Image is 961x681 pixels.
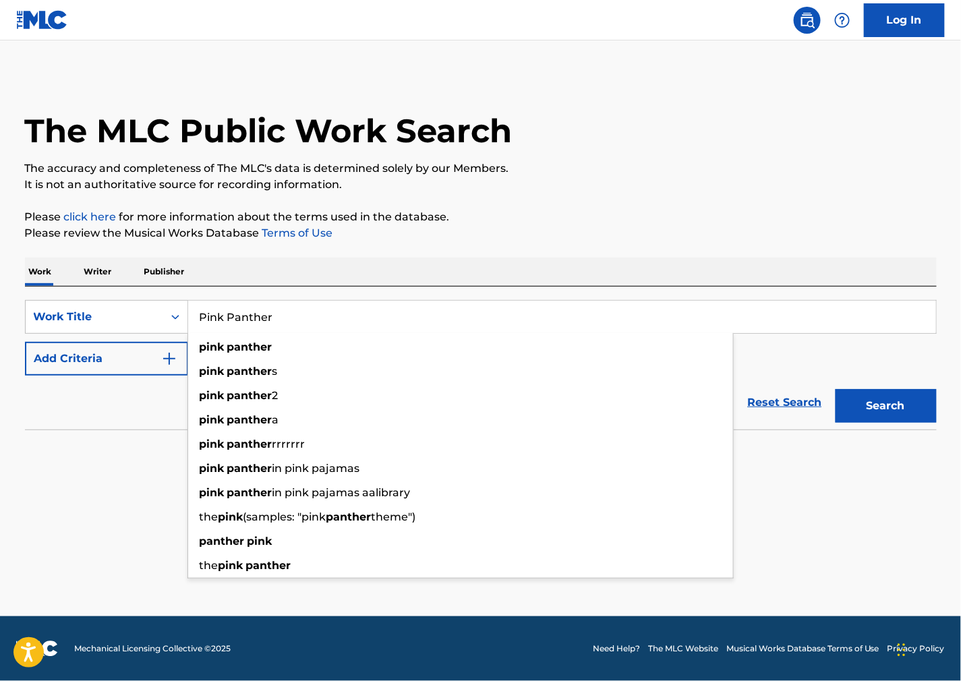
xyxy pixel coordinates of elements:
[25,300,937,430] form: Search Form
[200,462,225,475] strong: pink
[25,160,937,177] p: The accuracy and completeness of The MLC's data is determined solely by our Members.
[648,643,718,655] a: The MLC Website
[25,342,188,376] button: Add Criteria
[227,389,272,402] strong: panther
[227,413,272,426] strong: panther
[34,309,155,325] div: Work Title
[25,111,513,151] h1: The MLC Public Work Search
[16,641,58,657] img: logo
[834,12,850,28] img: help
[894,616,961,681] iframe: Chat Widget
[227,340,272,353] strong: panther
[829,7,856,34] div: Help
[794,7,821,34] a: Public Search
[200,486,225,499] strong: pink
[161,351,177,367] img: 9d2ae6d4665cec9f34b9.svg
[25,225,937,241] p: Please review the Musical Works Database
[372,510,416,523] span: theme")
[272,413,279,426] span: a
[741,388,829,417] a: Reset Search
[16,10,68,30] img: MLC Logo
[260,227,333,239] a: Terms of Use
[272,389,279,402] span: 2
[246,559,291,572] strong: panther
[887,643,945,655] a: Privacy Policy
[200,340,225,353] strong: pink
[272,462,360,475] span: in pink pajamas
[227,462,272,475] strong: panther
[74,643,231,655] span: Mechanical Licensing Collective © 2025
[272,486,411,499] span: in pink pajamas aalibrary
[200,365,225,378] strong: pink
[799,12,815,28] img: search
[227,438,272,450] strong: panther
[200,510,219,523] span: the
[272,438,305,450] span: rrrrrrr
[326,510,372,523] strong: panther
[140,258,189,286] p: Publisher
[864,3,945,37] a: Log In
[836,389,937,423] button: Search
[243,510,326,523] span: (samples: "pink
[272,365,278,378] span: s
[227,486,272,499] strong: panther
[593,643,640,655] a: Need Help?
[219,559,243,572] strong: pink
[227,365,272,378] strong: panther
[200,535,245,547] strong: panther
[200,438,225,450] strong: pink
[898,630,906,670] div: Drag
[64,210,117,223] a: click here
[200,413,225,426] strong: pink
[247,535,272,547] strong: pink
[25,209,937,225] p: Please for more information about the terms used in the database.
[80,258,116,286] p: Writer
[200,559,219,572] span: the
[25,258,56,286] p: Work
[25,177,937,193] p: It is not an authoritative source for recording information.
[219,510,243,523] strong: pink
[726,643,879,655] a: Musical Works Database Terms of Use
[200,389,225,402] strong: pink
